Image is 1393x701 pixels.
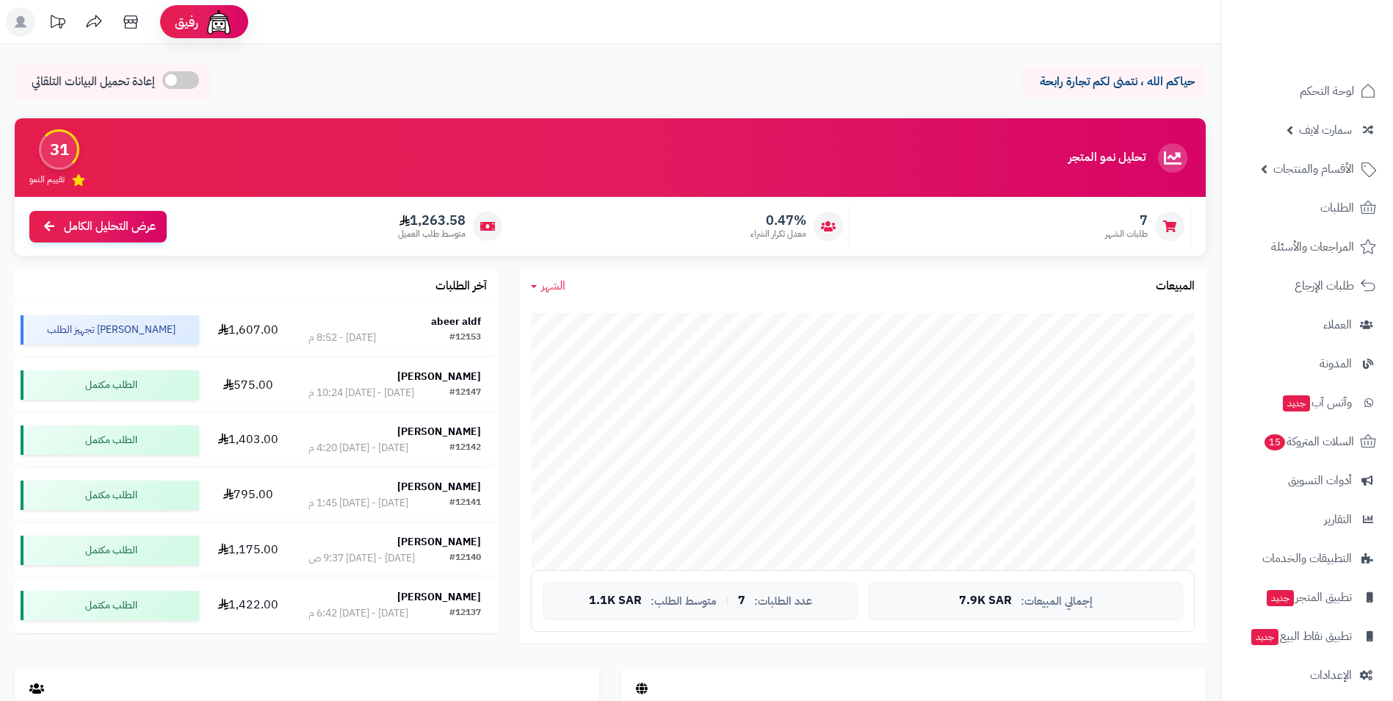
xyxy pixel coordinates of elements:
span: عدد الطلبات: [754,595,812,608]
span: تقييم النمو [29,173,65,186]
span: أدوات التسويق [1288,470,1352,491]
a: وآتس آبجديد [1230,385,1384,420]
img: logo-2.png [1293,35,1379,65]
a: التقارير [1230,502,1384,537]
div: [DATE] - [DATE] 6:42 م [308,606,408,621]
a: عرض التحليل الكامل [29,211,167,242]
div: [DATE] - [DATE] 10:24 م [308,386,414,400]
span: رفيق [175,13,198,31]
div: الطلب مكتمل [21,481,199,510]
div: #12142 [449,441,481,456]
span: تطبيق المتجر [1265,587,1352,608]
span: معدل تكرار الشراء [750,228,806,240]
div: الطلب مكتمل [21,536,199,565]
strong: [PERSON_NAME] [397,424,481,439]
div: الطلب مكتمل [21,370,199,400]
td: 1,422.00 [205,578,292,633]
span: المدونة [1320,353,1352,374]
span: طلبات الشهر [1105,228,1148,240]
p: حياكم الله ، نتمنى لكم تجارة رابحة [1033,73,1195,90]
strong: [PERSON_NAME] [397,479,481,495]
span: عرض التحليل الكامل [64,218,156,235]
strong: [PERSON_NAME] [397,534,481,550]
span: لوحة التحكم [1300,81,1354,101]
span: جديد [1267,590,1294,606]
a: العملاء [1230,307,1384,342]
span: إجمالي المبيعات: [1021,595,1093,608]
a: طلبات الإرجاع [1230,268,1384,303]
div: [PERSON_NAME] تجهيز الطلب [21,315,199,345]
span: جديد [1251,629,1278,645]
a: التطبيقات والخدمات [1230,541,1384,576]
strong: [PERSON_NAME] [397,369,481,384]
a: أدوات التسويق [1230,463,1384,498]
span: الإعدادات [1310,665,1352,686]
h3: المبيعات [1156,280,1195,293]
span: الطلبات [1320,198,1354,218]
span: جديد [1283,395,1310,411]
span: التقارير [1324,509,1352,530]
span: الأقسام والمنتجات [1273,159,1354,179]
td: 1,175.00 [205,523,292,578]
div: #12147 [449,386,481,400]
span: إعادة تحميل البيانات التلقائي [32,73,155,90]
span: | [726,595,729,606]
td: 795.00 [205,468,292,522]
a: الشهر [531,278,565,295]
span: 7 [1105,212,1148,229]
span: المراجعات والأسئلة [1271,237,1354,257]
a: تطبيق المتجرجديد [1230,580,1384,615]
span: 1,263.58 [398,212,466,229]
td: 1,607.00 [205,303,292,357]
span: التطبيقات والخدمات [1262,548,1352,569]
td: 575.00 [205,358,292,412]
span: العملاء [1323,314,1352,335]
span: 1.1K SAR [589,594,642,608]
div: [DATE] - [DATE] 9:37 ص [308,551,415,566]
a: السلات المتروكة15 [1230,424,1384,459]
span: سمارت لايف [1299,120,1352,140]
span: تطبيق نقاط البيع [1250,626,1352,647]
td: 1,403.00 [205,413,292,467]
a: المدونة [1230,346,1384,381]
div: #12141 [449,496,481,511]
span: 15 [1264,434,1286,450]
span: 7.9K SAR [959,594,1012,608]
div: [DATE] - [DATE] 1:45 م [308,496,408,511]
div: الطلب مكتمل [21,425,199,455]
div: #12140 [449,551,481,566]
a: المراجعات والأسئلة [1230,229,1384,265]
a: الإعدادات [1230,658,1384,693]
a: الطلبات [1230,190,1384,226]
a: تحديثات المنصة [39,7,76,40]
div: [DATE] - [DATE] 4:20 م [308,441,408,456]
span: 7 [738,594,745,608]
span: طلبات الإرجاع [1295,276,1354,296]
strong: [PERSON_NAME] [397,589,481,605]
div: الطلب مكتمل [21,591,199,620]
div: [DATE] - 8:52 م [308,331,376,345]
span: 0.47% [750,212,806,229]
h3: آخر الطلبات [435,280,487,293]
span: الشهر [541,277,565,295]
img: ai-face.png [204,7,234,37]
span: متوسط طلب العميل [398,228,466,240]
strong: abeer aldf [431,314,481,329]
div: #12153 [449,331,481,345]
h3: تحليل نمو المتجر [1068,151,1146,165]
span: وآتس آب [1281,392,1352,413]
span: السلات المتروكة [1263,431,1354,452]
div: #12137 [449,606,481,621]
span: متوسط الطلب: [651,595,717,608]
a: لوحة التحكم [1230,73,1384,109]
a: تطبيق نقاط البيعجديد [1230,619,1384,654]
